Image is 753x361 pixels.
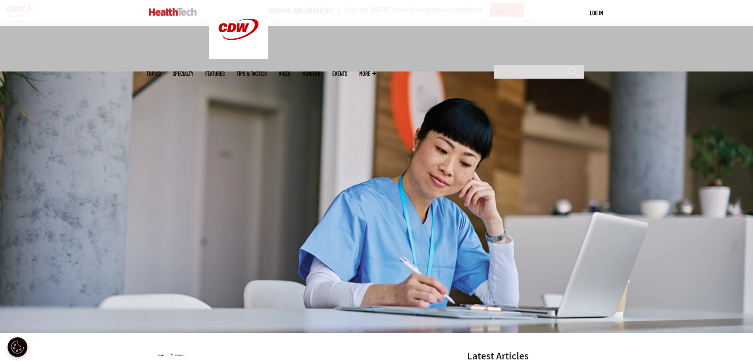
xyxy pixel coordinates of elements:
a: Security [175,354,185,357]
a: Events [332,71,347,77]
button: Open Preferences [8,337,27,357]
a: Home [158,354,164,357]
img: Home [149,8,197,16]
h3: Latest Articles [467,351,586,361]
a: MonITor [302,71,320,77]
a: Video [279,71,291,77]
a: Features [205,71,225,77]
a: CDW [209,52,268,61]
div: User menu [590,9,603,17]
div: » [158,351,447,357]
a: Tips & Tactics [237,71,267,77]
span: Specialty [173,71,193,77]
div: Cookie Settings [8,337,27,357]
a: Log in [590,9,603,16]
span: More [359,71,376,77]
span: Topics [146,71,161,77]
